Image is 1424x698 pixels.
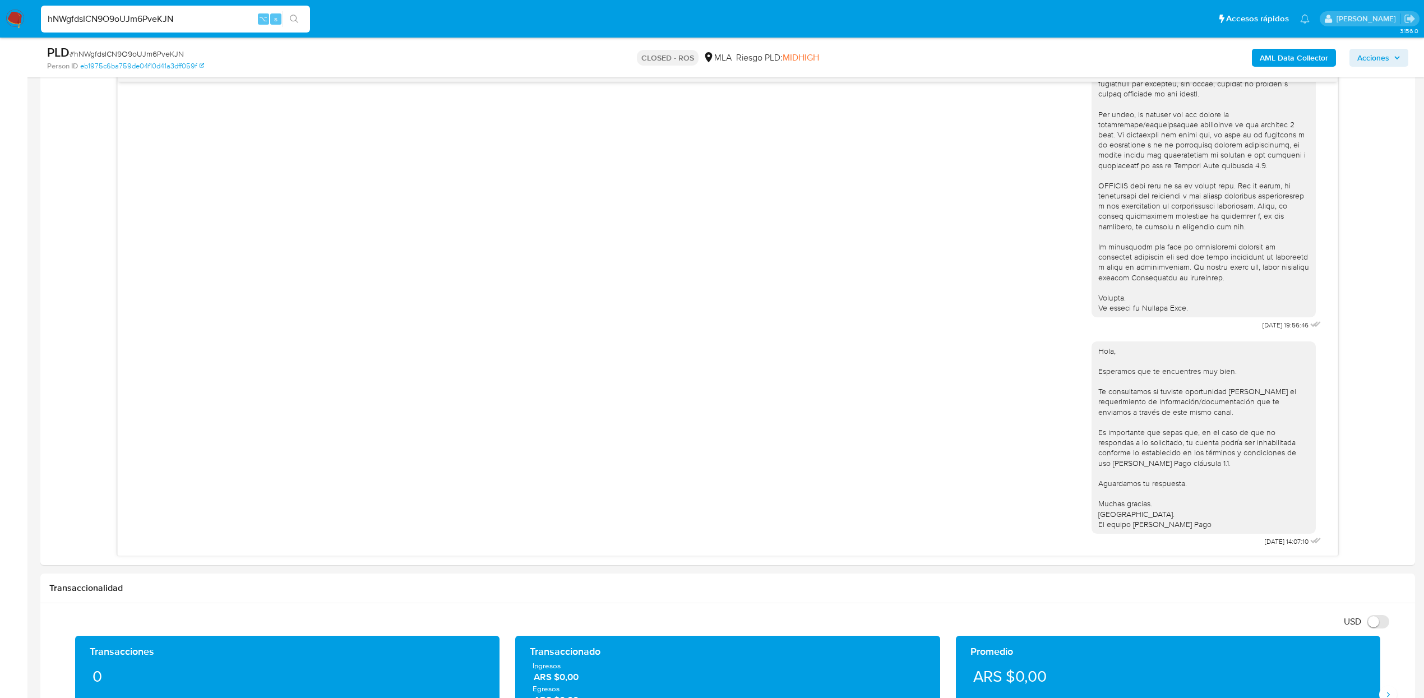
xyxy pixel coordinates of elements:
span: MIDHIGH [783,51,819,64]
span: ⌥ [259,13,267,24]
span: [DATE] 14:07:10 [1265,537,1309,546]
span: Acciones [1357,49,1389,67]
div: Hola, Esperamos que te encuentres muy bien. Te consultamos si tuviste oportunidad [PERSON_NAME] e... [1098,346,1309,529]
p: CLOSED - ROS [637,50,699,66]
button: AML Data Collector [1252,49,1336,67]
span: [DATE] 19:56:46 [1263,321,1309,330]
button: Acciones [1349,49,1408,67]
div: MLA [703,52,732,64]
span: Riesgo PLD: [736,52,819,64]
span: Accesos rápidos [1226,13,1289,25]
button: search-icon [283,11,306,27]
a: Notificaciones [1300,14,1310,24]
b: PLD [47,43,70,61]
span: s [274,13,278,24]
a: eb1975c6ba759de04f10d41a3dff059f [80,61,204,71]
span: # hNWgfdsICN9O9oUJm6PveKJN [70,48,184,59]
span: 3.156.0 [1400,26,1418,35]
b: AML Data Collector [1260,49,1328,67]
p: jessica.fukman@mercadolibre.com [1337,13,1400,24]
input: Buscar usuario o caso... [41,12,310,26]
a: Salir [1404,13,1416,25]
h1: Transaccionalidad [49,583,1406,594]
b: Person ID [47,61,78,71]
